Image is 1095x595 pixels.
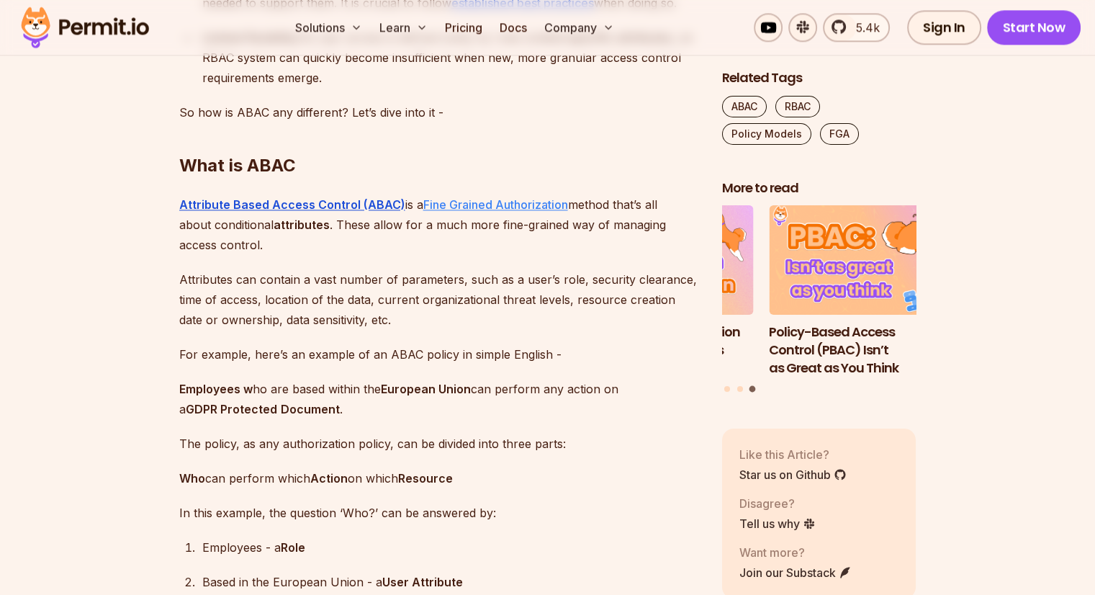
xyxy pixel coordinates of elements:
button: Go to slide 3 [749,386,756,393]
a: FGA [820,123,859,145]
strong: Role [281,540,305,555]
a: Join our Substack [739,564,852,581]
a: Star us on Github [739,466,847,483]
span: 5.4k [847,19,880,36]
p: Like this Article? [739,446,847,463]
div: As user access is defined solely by roles and , an RBAC system can quickly become insufficient wh... [202,27,699,88]
strong: Resource [398,471,453,486]
div: Posts [722,206,916,395]
p: In this example, the question ‘Who?’ can be answered by: [179,503,699,523]
a: Tell us why [739,515,816,532]
button: Solutions [289,13,368,42]
a: Policy Models [722,123,811,145]
a: Implementing Authentication and Authorization in Next.jsImplementing Authentication and Authoriza... [559,206,754,377]
p: can perform which on which [179,468,699,488]
a: Docs [494,13,533,42]
li: 2 of 3 [559,206,754,377]
strong: Document [281,402,340,416]
a: 5.4k [823,13,890,42]
a: Pricing [439,13,488,42]
a: Attribute Based Access Control (ABAC) [179,197,405,212]
a: Sign In [907,10,981,45]
p: ho are based within the can perform any action on a . [179,379,699,419]
button: Company [539,13,620,42]
img: Policy-Based Access Control (PBAC) Isn’t as Great as You Think [769,206,963,316]
strong: attributes [274,218,330,232]
li: 3 of 3 [769,206,963,377]
img: Implementing Authentication and Authorization in Next.js [559,206,754,316]
strong: Who [179,471,205,486]
strong: Action [310,471,348,486]
button: Go to slide 1 [724,386,730,392]
p: Attributes can contain a vast number of parameters, such as a user’s role, security clearance, ti... [179,269,699,330]
strong: GDPR Protected [186,402,277,416]
strong: Employees w [179,382,253,396]
a: Start Now [987,10,1081,45]
button: Learn [374,13,433,42]
img: Permit logo [14,3,156,52]
div: Based in the European Union - a [202,572,699,592]
h3: Policy-Based Access Control (PBAC) Isn’t as Great as You Think [769,323,963,377]
h2: Related Tags [722,69,916,87]
h3: Implementing Authentication and Authorization in Next.js [559,323,754,359]
a: RBAC [775,96,820,117]
a: Fine Grained Authorization [423,197,568,212]
p: For example, here’s an example of an ABAC policy in simple English - [179,344,699,364]
p: Disagree? [739,495,816,512]
p: Want more? [739,544,852,561]
strong: European Union [381,382,471,396]
strong: User Attribute [382,575,463,589]
button: Go to slide 2 [737,386,743,392]
div: Employees - a [202,537,699,558]
p: is a method that’s all about conditional . These allow for a much more fine-grained way of managi... [179,194,699,255]
h2: What is ABAC [179,97,699,177]
h2: More to read [722,179,916,197]
a: ABAC [722,96,767,117]
p: The policy, as any authorization policy, can be divided into three parts: [179,434,699,454]
p: So how is ABAC any different? Let’s dive into it - [179,102,699,122]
